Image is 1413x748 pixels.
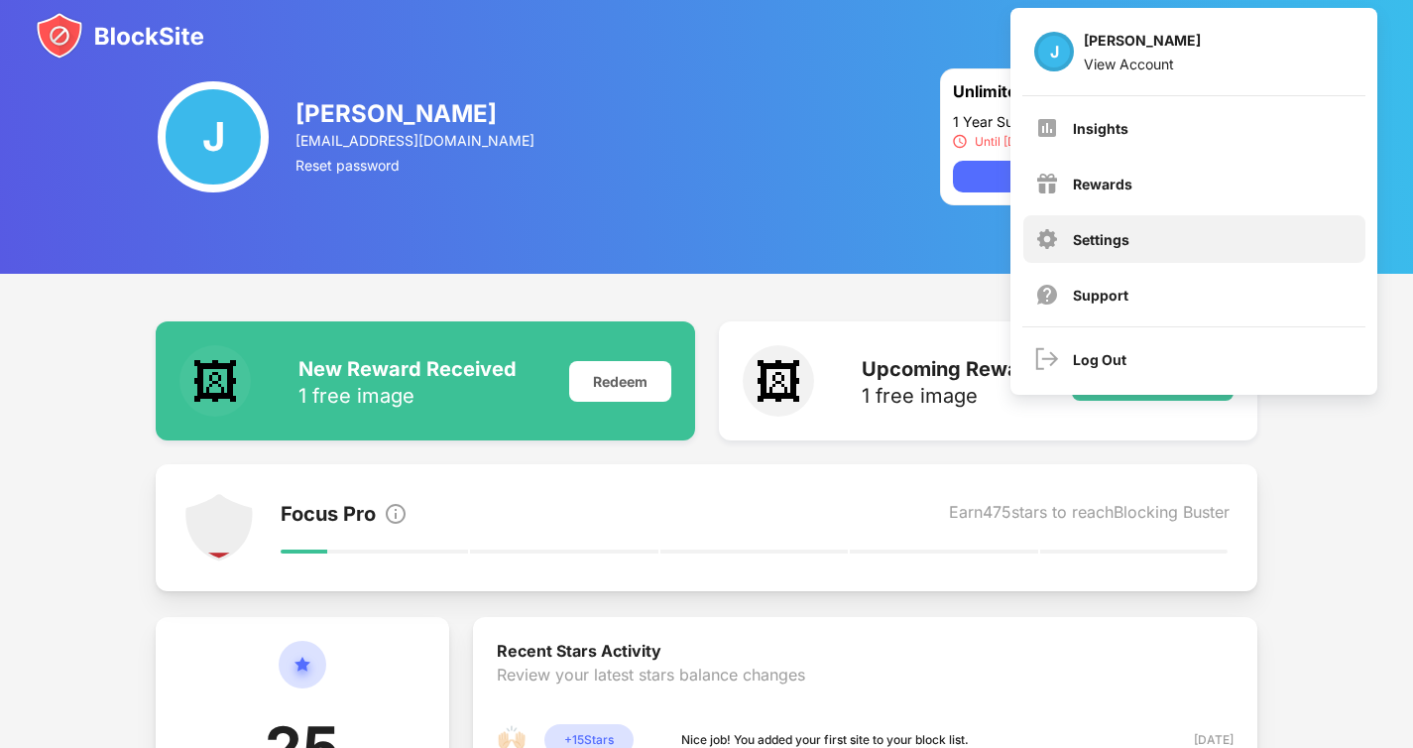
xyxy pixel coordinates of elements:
img: logout.svg [1035,347,1059,371]
div: Recent Stars Activity [497,641,1235,665]
img: support.svg [1035,283,1059,307]
div: [PERSON_NAME] [1084,32,1201,56]
img: menu-insights.svg [1035,116,1059,140]
img: circle-star.svg [279,641,326,712]
div: [EMAIL_ADDRESS][DOMAIN_NAME] [295,132,537,149]
img: menu-rewards.svg [1035,172,1059,195]
div: Support [1073,287,1128,304]
div: Focus Pro [281,502,376,530]
div: 🖼 [743,345,814,417]
div: 1 free image [298,386,517,406]
img: blocksite-icon.svg [36,12,204,60]
div: Log Out [1073,351,1126,368]
div: Redeem [569,361,671,402]
div: Earn 475 stars to reach Blocking Buster [949,502,1230,530]
div: Upcoming Reward [862,357,1040,381]
div: [PERSON_NAME] [295,99,537,128]
img: menu-settings.svg [1035,227,1059,251]
div: J [1034,32,1074,71]
div: Rewards [1073,176,1132,192]
div: 1 free image [862,386,1040,406]
div: Reset password [295,157,537,174]
div: Settings [1073,231,1129,248]
div: Insights [1073,120,1128,137]
div: Until [DATE] [975,134,1042,149]
div: View Account [1084,56,1201,72]
div: Unlimited plan [953,81,1162,105]
img: points-level-1.svg [183,492,255,563]
div: J [158,81,269,192]
div: 🖼 [179,345,251,417]
div: Review your latest stars balance changes [497,665,1235,724]
img: clock_red_ic.svg [953,134,967,149]
div: 1 Year Subscription | 3 Days Trial Period [953,113,1244,130]
img: info.svg [384,502,408,526]
div: New Reward Received [298,357,517,381]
